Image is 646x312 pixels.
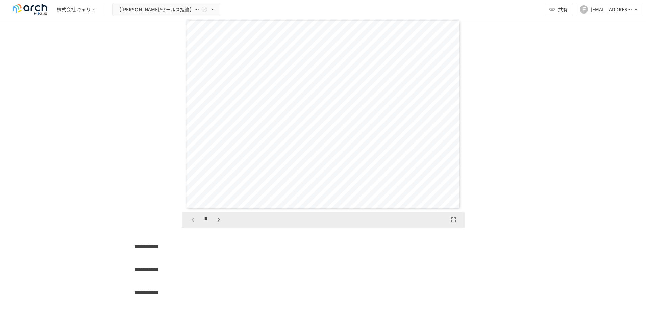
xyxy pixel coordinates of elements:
div: F [580,5,588,14]
button: 【[PERSON_NAME]/セールス担当】株式会社 キャリア様_初期設定サポート [112,3,220,16]
button: F[EMAIL_ADDRESS][DOMAIN_NAME] [576,3,643,16]
div: 株式会社 キャリア [57,6,96,13]
span: 共有 [558,6,568,13]
img: logo-default@2x-9cf2c760.svg [8,4,51,15]
span: 【[PERSON_NAME]/セールス担当】株式会社 キャリア様_初期設定サポート [117,5,200,14]
div: Page 1 [182,17,465,212]
button: 共有 [545,3,573,16]
div: [EMAIL_ADDRESS][DOMAIN_NAME] [591,5,632,14]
